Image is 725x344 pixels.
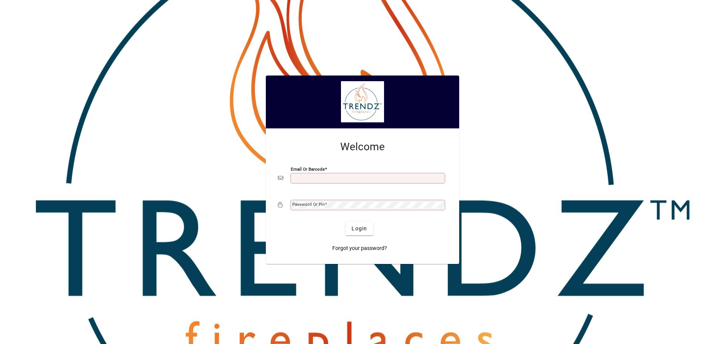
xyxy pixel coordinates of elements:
button: Login [346,222,373,235]
span: Forgot your password? [332,244,387,252]
span: Login [352,225,367,233]
h2: Welcome [278,140,447,153]
a: Forgot your password? [329,241,390,255]
mat-label: Email or Barcode [291,167,325,172]
mat-label: Password or Pin [292,202,325,207]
